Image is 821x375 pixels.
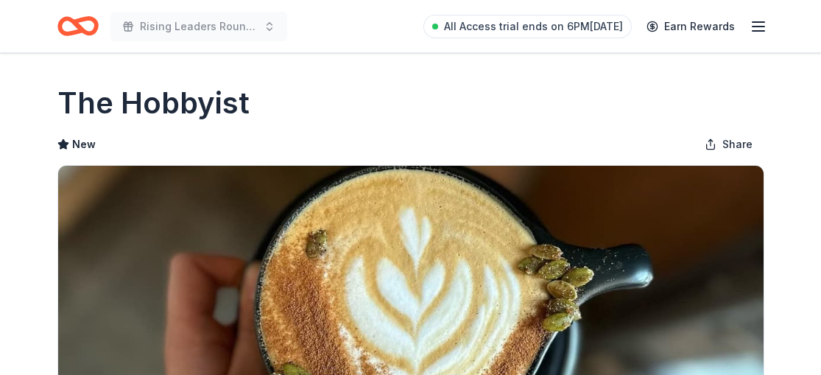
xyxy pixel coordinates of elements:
span: Rising Leaders Rountable [140,18,258,35]
span: Share [722,136,753,153]
h1: The Hobbyist [57,83,250,124]
span: New [72,136,96,153]
a: Earn Rewards [638,13,744,40]
button: Rising Leaders Rountable [110,12,287,41]
span: All Access trial ends on 6PM[DATE] [444,18,623,35]
a: All Access trial ends on 6PM[DATE] [423,15,632,38]
button: Share [693,130,764,159]
a: Home [57,9,99,43]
